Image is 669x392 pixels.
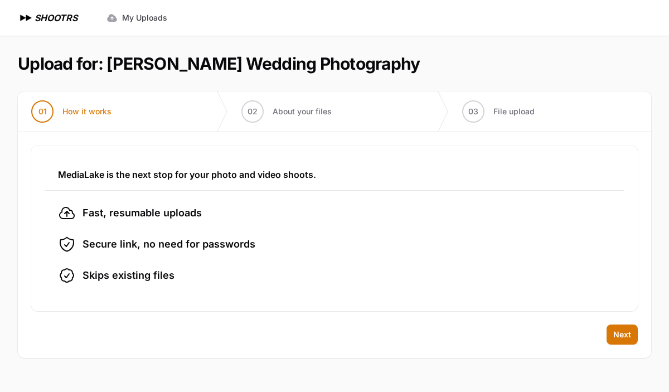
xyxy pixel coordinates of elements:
span: Fast, resumable uploads [83,205,202,221]
a: My Uploads [100,8,174,28]
img: SHOOTRS [18,11,35,25]
button: 02 About your files [228,91,345,132]
span: 01 [38,106,47,117]
h1: Upload for: [PERSON_NAME] Wedding Photography [18,54,420,74]
span: How it works [62,106,111,117]
span: Next [613,329,631,340]
a: SHOOTRS SHOOTRS [18,11,77,25]
span: Skips existing files [83,268,174,283]
span: File upload [493,106,535,117]
button: 03 File upload [449,91,548,132]
button: 01 How it works [18,91,125,132]
h1: SHOOTRS [35,11,77,25]
span: 03 [468,106,478,117]
h3: MediaLake is the next stop for your photo and video shoots. [58,168,611,181]
button: Next [607,325,638,345]
span: Secure link, no need for passwords [83,236,255,252]
span: My Uploads [122,12,167,23]
span: 02 [248,106,258,117]
span: About your files [273,106,332,117]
